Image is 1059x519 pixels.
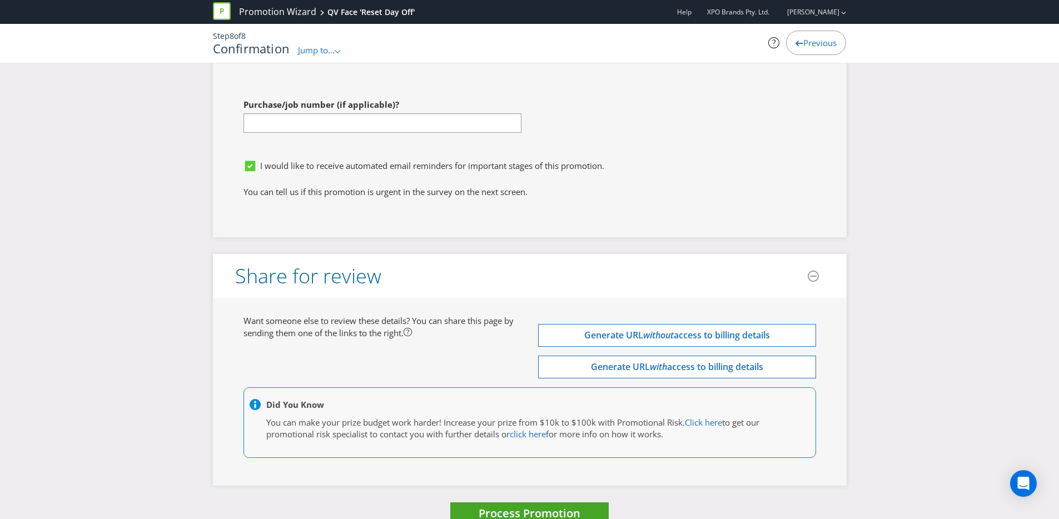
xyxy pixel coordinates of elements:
[243,315,514,338] span: Want someone else to review these details? You can share this page by sending them one of the lin...
[230,31,234,41] span: 8
[591,361,650,373] span: Generate URL
[266,417,685,428] span: You can make your prize budget work harder! Increase your prize from $10k to $100k with Promotion...
[538,356,816,378] button: Generate URLwithaccess to billing details
[643,329,674,341] em: without
[241,31,246,41] span: 8
[546,428,663,440] span: for more info on how it works.
[650,361,667,373] em: with
[213,31,230,41] span: Step
[776,7,839,17] a: [PERSON_NAME]
[327,7,415,18] div: QV Face 'Reset Day Off'
[243,99,399,110] span: Purchase/job number (if applicable)?
[707,7,769,17] span: XPO Brands Pty. Ltd.
[538,324,816,347] button: Generate URLwithoutaccess to billing details
[260,160,604,171] span: I would like to receive automated email reminders for important stages of this promotion.
[298,44,335,56] span: Jump to...
[266,417,759,440] span: to get our promotional risk specialist to contact you with further details or
[667,361,763,373] span: access to billing details
[584,329,643,341] span: Generate URL
[234,31,241,41] span: of
[239,6,316,18] a: Promotion Wizard
[674,329,770,341] span: access to billing details
[213,42,290,55] h1: Confirmation
[677,7,692,17] a: Help
[803,37,837,48] span: Previous
[235,265,381,287] h3: Share for review
[510,428,546,440] a: click here
[243,186,816,198] p: You can tell us if this promotion is urgent in the survey on the next screen.
[1010,470,1037,497] div: Open Intercom Messenger
[685,417,722,428] a: Click here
